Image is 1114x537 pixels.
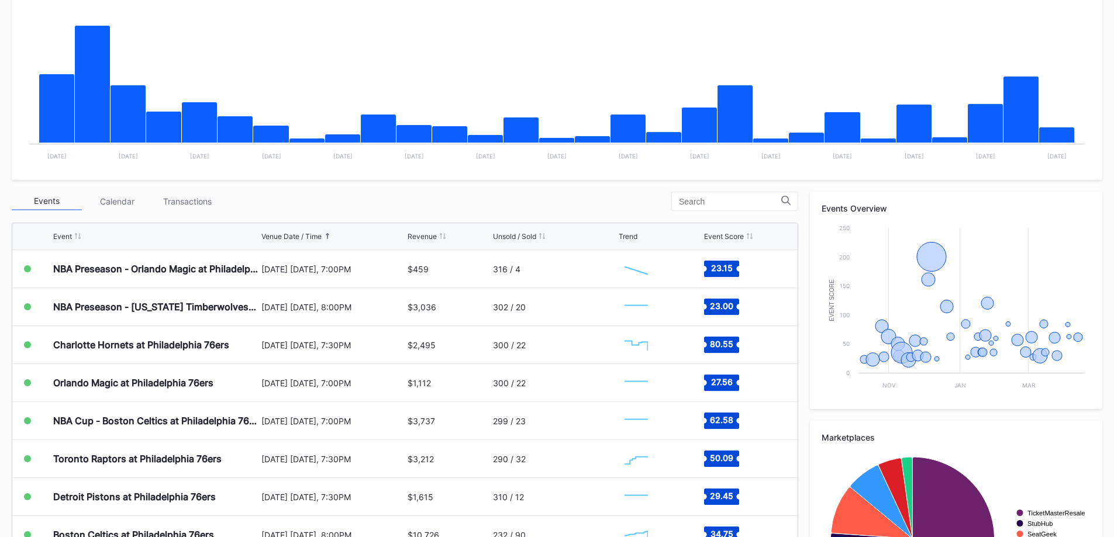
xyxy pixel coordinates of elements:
[53,301,258,313] div: NBA Preseason - [US_STATE] Timberwolves at Philadelphia 76ers
[1027,520,1053,527] text: StubHub
[53,232,72,241] div: Event
[408,340,436,350] div: $2,495
[905,153,924,160] text: [DATE]
[839,254,850,261] text: 200
[1047,153,1067,160] text: [DATE]
[882,382,896,389] text: Nov
[333,153,353,160] text: [DATE]
[408,416,435,426] div: $3,737
[619,232,637,241] div: Trend
[152,192,222,210] div: Transactions
[619,482,654,511] svg: Chart title
[261,492,405,502] div: [DATE] [DATE], 7:30PM
[119,153,138,160] text: [DATE]
[690,153,709,160] text: [DATE]
[261,454,405,464] div: [DATE] [DATE], 7:30PM
[829,279,835,321] text: Event Score
[619,406,654,435] svg: Chart title
[408,264,429,274] div: $459
[53,491,216,503] div: Detroit Pistons at Philadelphia 76ers
[262,153,281,160] text: [DATE]
[710,453,733,463] text: 50.09
[679,197,781,206] input: Search
[53,453,222,465] div: Toronto Raptors at Philadelphia 76ers
[619,330,654,359] svg: Chart title
[493,232,536,241] div: Unsold / Sold
[976,153,995,160] text: [DATE]
[476,153,495,160] text: [DATE]
[493,302,526,312] div: 302 / 20
[710,491,733,501] text: 29.45
[822,203,1091,213] div: Events Overview
[493,492,524,502] div: 310 / 12
[261,416,405,426] div: [DATE] [DATE], 7:00PM
[493,264,520,274] div: 316 / 4
[619,292,654,321] svg: Chart title
[261,302,405,312] div: [DATE] [DATE], 8:00PM
[408,232,437,241] div: Revenue
[954,382,966,389] text: Jan
[493,416,526,426] div: 299 / 23
[47,153,67,160] text: [DATE]
[619,368,654,397] svg: Chart title
[408,302,436,312] div: $3,036
[843,340,850,347] text: 50
[405,153,424,160] text: [DATE]
[710,415,733,425] text: 62.58
[846,369,850,376] text: 0
[261,340,405,350] div: [DATE] [DATE], 7:30PM
[619,254,654,283] svg: Chart title
[619,444,654,473] svg: Chart title
[1027,510,1085,517] text: TicketMasterResale
[840,311,850,318] text: 100
[711,263,732,273] text: 23.15
[12,192,82,210] div: Events
[493,378,526,388] div: 300 / 22
[547,153,567,160] text: [DATE]
[408,492,433,502] div: $1,615
[261,264,405,274] div: [DATE] [DATE], 7:00PM
[1022,382,1036,389] text: Mar
[710,301,733,311] text: 23.00
[822,222,1091,397] svg: Chart title
[261,378,405,388] div: [DATE] [DATE], 7:00PM
[493,454,526,464] div: 290 / 32
[408,454,434,464] div: $3,212
[53,263,258,275] div: NBA Preseason - Orlando Magic at Philadelphia 76ers
[761,153,781,160] text: [DATE]
[82,192,152,210] div: Calendar
[53,377,213,389] div: Orlando Magic at Philadelphia 76ers
[493,340,526,350] div: 300 / 22
[261,232,322,241] div: Venue Date / Time
[711,377,732,387] text: 27.56
[190,153,209,160] text: [DATE]
[839,224,850,231] text: 250
[408,378,431,388] div: $1,112
[53,339,229,351] div: Charlotte Hornets at Philadelphia 76ers
[53,415,258,427] div: NBA Cup - Boston Celtics at Philadelphia 76ers
[619,153,638,160] text: [DATE]
[833,153,852,160] text: [DATE]
[822,432,1091,442] div: Marketplaces
[710,339,733,349] text: 80.55
[704,232,744,241] div: Event Score
[840,282,850,289] text: 150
